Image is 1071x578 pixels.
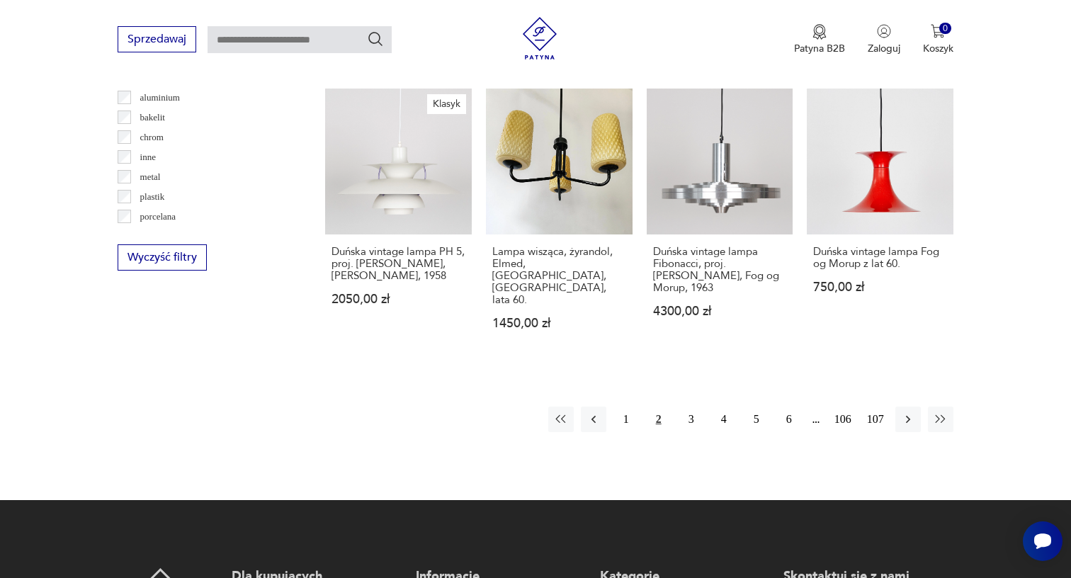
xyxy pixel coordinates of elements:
button: 0Koszyk [923,24,953,55]
button: 1 [613,407,639,432]
img: Ikona medalu [812,24,827,40]
img: Ikona koszyka [931,24,945,38]
a: Duńska vintage lampa Fog og Morup z lat 60.Duńska vintage lampa Fog og Morup z lat 60.750,00 zł [807,89,953,358]
button: 2 [646,407,671,432]
p: chrom [140,130,164,145]
p: porcelana [140,209,176,225]
h3: Duńska vintage lampa PH 5, proj. [PERSON_NAME], [PERSON_NAME], 1958 [331,246,465,282]
button: Zaloguj [868,24,900,55]
p: 4300,00 zł [653,305,787,317]
iframe: Smartsupp widget button [1023,521,1062,561]
button: 5 [744,407,769,432]
button: 3 [679,407,704,432]
h3: Lampa wisząca, żyrandol, Elmed, [GEOGRAPHIC_DATA], [GEOGRAPHIC_DATA], lata 60. [492,246,626,306]
p: Zaloguj [868,42,900,55]
button: 6 [776,407,802,432]
h3: Duńska vintage lampa Fibonacci, proj. [PERSON_NAME], Fog og Morup, 1963 [653,246,787,294]
p: inne [140,149,156,165]
p: 2050,00 zł [331,293,465,305]
p: porcelit [140,229,169,244]
button: 107 [863,407,888,432]
p: 1450,00 zł [492,317,626,329]
button: 106 [830,407,856,432]
a: KlasykDuńska vintage lampa PH 5, proj. Poul Henningsen, Louis Poulsen, 1958Duńska vintage lampa P... [325,89,472,358]
a: Lampa wisząca, żyrandol, Elmed, Zabrze, Polska, lata 60.Lampa wisząca, żyrandol, Elmed, [GEOGRAPH... [486,89,633,358]
p: metal [140,169,161,185]
img: Ikonka użytkownika [877,24,891,38]
button: 4 [711,407,737,432]
button: Szukaj [367,30,384,47]
p: Patyna B2B [794,42,845,55]
a: Sprzedawaj [118,35,196,45]
p: 750,00 zł [813,281,947,293]
p: Koszyk [923,42,953,55]
button: Wyczyść filtry [118,244,207,271]
a: Ikona medaluPatyna B2B [794,24,845,55]
a: Duńska vintage lampa Fibonacci, proj. Sophus Frandsen, Fog og Morup, 1963Duńska vintage lampa Fib... [647,89,793,358]
p: aluminium [140,90,180,106]
p: bakelit [140,110,165,125]
button: Sprzedawaj [118,26,196,52]
p: plastik [140,189,165,205]
div: 0 [939,23,951,35]
img: Patyna - sklep z meblami i dekoracjami vintage [518,17,561,59]
button: Patyna B2B [794,24,845,55]
h3: Duńska vintage lampa Fog og Morup z lat 60. [813,246,947,270]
